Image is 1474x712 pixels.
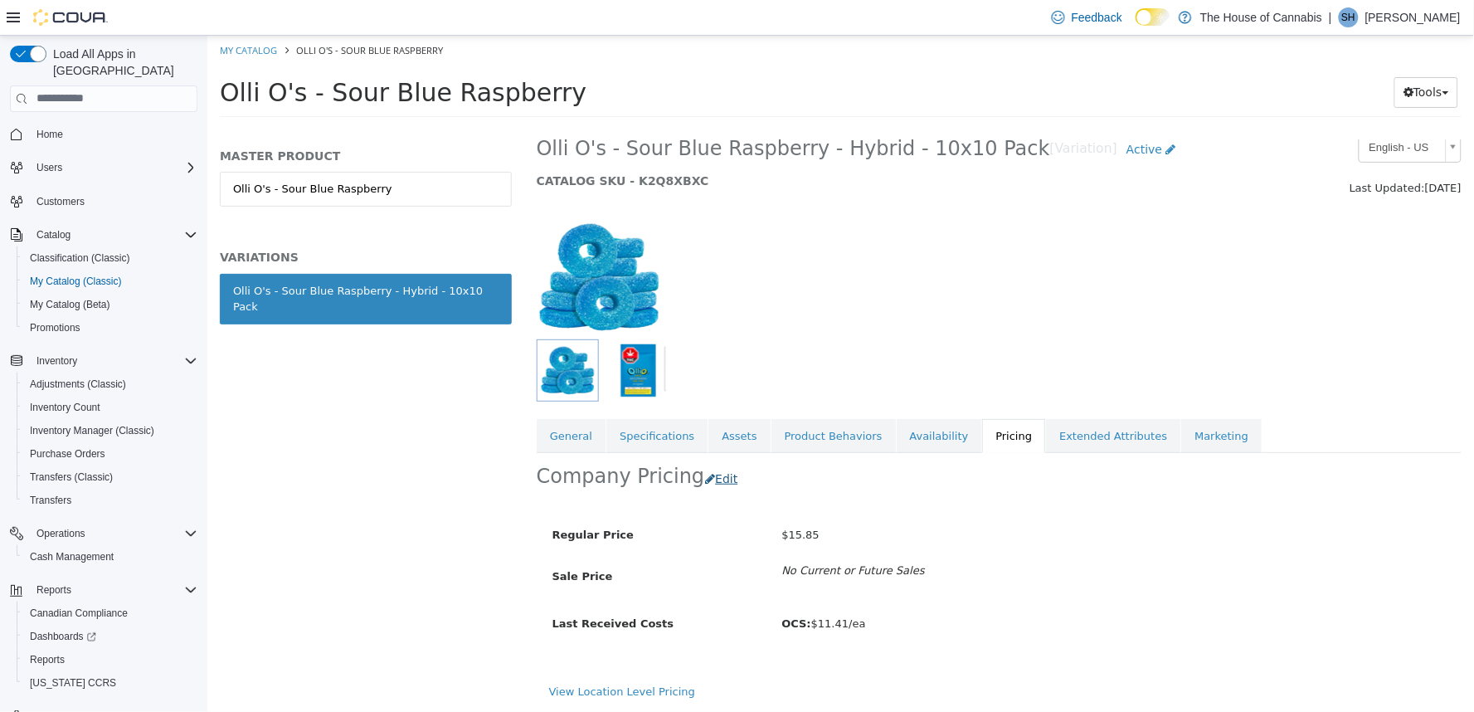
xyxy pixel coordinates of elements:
span: Dashboards [30,630,96,643]
button: Home [3,122,204,146]
button: Promotions [17,316,204,339]
a: Classification (Classic) [23,248,137,268]
div: Olli O's - Sour Blue Raspberry - Hybrid - 10x10 Pack [26,247,291,280]
a: Promotions [23,318,87,338]
h5: MASTER PRODUCT [12,113,304,128]
span: Inventory Count [30,401,100,414]
span: Load All Apps in [GEOGRAPHIC_DATA] [46,46,197,79]
span: Purchase Orders [23,444,197,464]
span: Inventory [30,351,197,371]
span: Transfers [30,494,71,507]
input: Dark Mode [1136,8,1170,26]
button: Reports [3,578,204,602]
span: Reports [23,650,197,670]
p: The House of Cannabis [1200,7,1322,27]
span: Reports [30,653,65,666]
span: Transfers [23,490,197,510]
a: English - US [1151,99,1254,127]
a: Assets [501,383,562,418]
a: Product Behaviors [564,383,688,418]
span: Classification (Classic) [30,251,130,265]
a: Purchase Orders [23,444,112,464]
a: Inventory Manager (Classic) [23,421,161,441]
a: Cash Management [23,547,120,567]
button: My Catalog (Classic) [17,270,204,293]
span: Inventory Manager (Classic) [30,424,154,437]
span: Feedback [1072,9,1122,26]
span: Users [36,161,62,174]
button: Inventory Count [17,396,204,419]
span: English - US [1152,100,1232,125]
span: Inventory Manager (Classic) [23,421,197,441]
button: Operations [3,522,204,545]
span: Promotions [23,318,197,338]
a: Reports [23,650,71,670]
img: Cova [33,9,108,26]
a: General [329,383,398,418]
span: Washington CCRS [23,673,197,693]
button: Canadian Compliance [17,602,204,625]
span: Last Updated: [1142,146,1218,158]
button: Inventory [3,349,204,373]
span: Regular Price [345,493,426,505]
span: Transfers (Classic) [23,467,197,487]
button: Transfers [17,489,204,512]
span: Last Received Costs [345,582,467,594]
span: Dark Mode [1136,26,1136,27]
span: My Catalog (Classic) [23,271,197,291]
span: [DATE] [1218,146,1254,158]
button: Operations [30,524,92,544]
div: Sam Hilchie [1339,7,1359,27]
span: My Catalog (Beta) [23,295,197,315]
p: | [1329,7,1332,27]
button: Customers [3,189,204,213]
span: Cash Management [30,550,114,563]
i: No Current or Future Sales [575,529,718,541]
button: Tools [1187,41,1251,72]
span: Promotions [30,321,80,334]
span: Olli O's - Sour Blue Raspberry [89,8,236,21]
a: My Catalog (Beta) [23,295,117,315]
span: Purchase Orders [30,447,105,461]
b: OCS: [575,582,604,594]
a: My Catalog (Classic) [23,271,129,291]
button: Reports [17,648,204,671]
span: Sale Price [345,534,406,547]
button: Edit [497,428,539,459]
span: Classification (Classic) [23,248,197,268]
button: Inventory Manager (Classic) [17,419,204,442]
img: 150 [329,179,455,304]
span: Active [919,107,955,120]
span: Operations [30,524,197,544]
span: Reports [30,580,197,600]
a: View Location Level Pricing [342,650,488,662]
a: Dashboards [17,625,204,648]
span: My Catalog (Beta) [30,298,110,311]
a: Olli O's - Sour Blue Raspberry [12,136,304,171]
span: Customers [36,195,85,208]
a: Inventory Count [23,397,107,417]
a: Marketing [974,383,1054,418]
a: Extended Attributes [839,383,973,418]
span: $15.85 [575,493,613,505]
span: SH [1342,7,1356,27]
a: Customers [30,192,91,212]
a: Home [30,124,70,144]
a: Feedback [1045,1,1129,34]
span: Transfers (Classic) [30,471,113,484]
span: Dashboards [23,627,197,646]
a: Availability [689,383,775,418]
span: Adjustments (Classic) [23,374,197,394]
a: Transfers (Classic) [23,467,119,487]
span: Inventory Count [23,397,197,417]
p: [PERSON_NAME] [1365,7,1461,27]
button: Catalog [30,225,77,245]
a: [US_STATE] CCRS [23,673,123,693]
button: Users [30,158,69,178]
span: Canadian Compliance [30,607,128,620]
span: Cash Management [23,547,197,567]
span: Olli O's - Sour Blue Raspberry - Hybrid - 10x10 Pack [329,100,843,126]
button: Purchase Orders [17,442,204,466]
button: Classification (Classic) [17,246,204,270]
a: Pricing [775,383,838,418]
